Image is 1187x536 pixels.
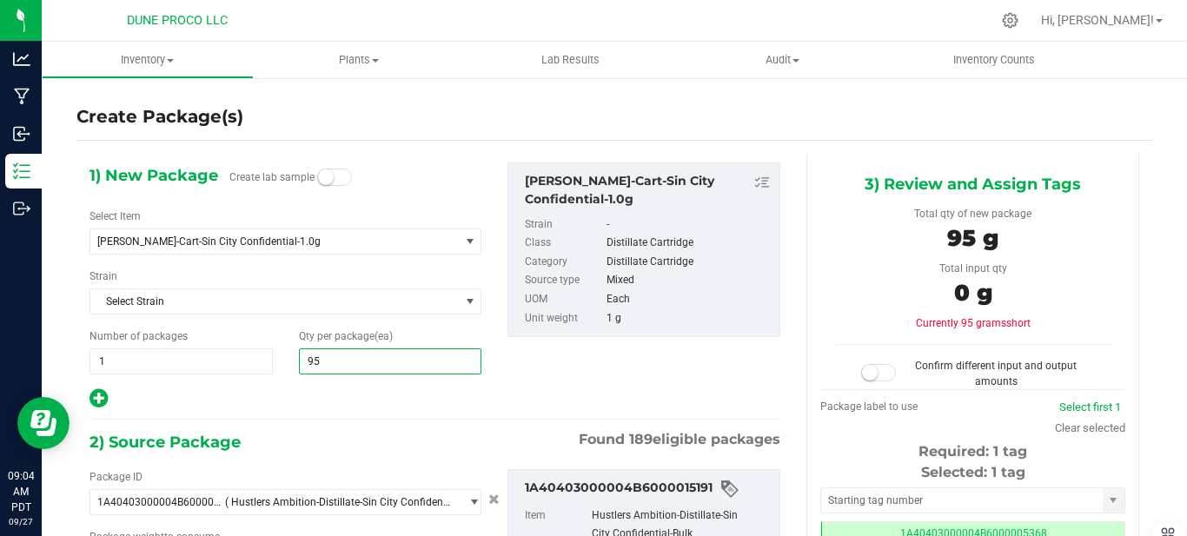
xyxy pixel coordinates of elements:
span: Selected: 1 tag [921,464,1025,480]
span: 95 g [947,224,998,252]
inline-svg: Outbound [13,200,30,217]
p: 09/27 [8,515,34,528]
span: Inventory Counts [930,52,1058,68]
span: Number of packages [90,330,188,342]
span: DUNE PROCO LLC [127,13,228,28]
label: Strain [525,215,603,235]
inline-svg: Manufacturing [13,88,30,105]
inline-svg: Inventory [13,162,30,180]
div: Distillate Cartridge [607,234,771,253]
iframe: Resource center [17,397,70,449]
h4: Create Package(s) [76,104,243,129]
span: select [1103,488,1124,513]
span: [PERSON_NAME]-Cart-Sin City Confidential-1.0g [97,235,438,248]
span: 0 g [954,279,992,307]
div: Manage settings [999,12,1021,29]
button: Cancel button [483,487,505,513]
label: Unit weight [525,309,603,328]
a: Inventory Counts [888,42,1100,78]
a: Lab Results [465,42,677,78]
p: 09:04 AM PDT [8,468,34,515]
span: Qty per package [299,330,393,342]
span: Hi, [PERSON_NAME]! [1041,13,1154,27]
div: Distillate Cartridge [607,253,771,272]
a: Clear selected [1055,421,1125,434]
span: 1A40403000004B6000015191 [97,496,225,508]
div: Mixed [607,271,771,290]
span: Inventory [43,52,253,68]
span: Add new output [90,396,108,408]
span: Required: 1 tag [918,443,1027,460]
input: 1 [90,349,272,374]
a: Plants [254,42,466,78]
a: Audit [677,42,889,78]
div: 1 g [607,309,771,328]
span: Currently 95 grams [916,317,1031,329]
span: 1) New Package [90,162,218,189]
span: 189 [629,431,653,447]
span: Package label to use [820,400,918,413]
span: Lab Results [518,52,623,68]
div: Each [607,290,771,309]
span: Plants [255,52,465,68]
label: Strain [90,268,117,284]
a: Select first 1 [1059,400,1121,414]
span: 2) Source Package [90,429,241,455]
div: - [607,215,771,235]
label: Category [525,253,603,272]
span: select [459,289,481,314]
label: UOM [525,290,603,309]
span: short [1006,317,1031,329]
span: ( Hustlers Ambition-Distillate-Sin City Confidential-Bulk ) [225,496,453,508]
div: 1A40403000004B6000015191 [525,479,771,500]
span: 3) Review and Assign Tags [865,171,1081,197]
div: HUST-Cart-Sin City Confidential-1.0g [525,172,771,208]
span: select [459,490,481,514]
a: Inventory [42,42,254,78]
inline-svg: Inbound [13,125,30,142]
label: Create lab sample [229,164,315,190]
span: Total input qty [939,262,1007,275]
span: select [459,229,481,254]
label: Class [525,234,603,253]
span: Total qty of new package [914,208,1031,220]
span: (ea) [375,330,393,342]
inline-svg: Analytics [13,50,30,68]
label: Source type [525,271,603,290]
input: Starting tag number [821,488,1103,513]
span: Confirm different input and output amounts [915,360,1077,387]
span: Found eligible packages [579,429,780,450]
label: Select Item [90,208,141,224]
span: Audit [678,52,888,68]
span: Package ID [90,471,143,483]
span: Select Strain [90,289,459,314]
